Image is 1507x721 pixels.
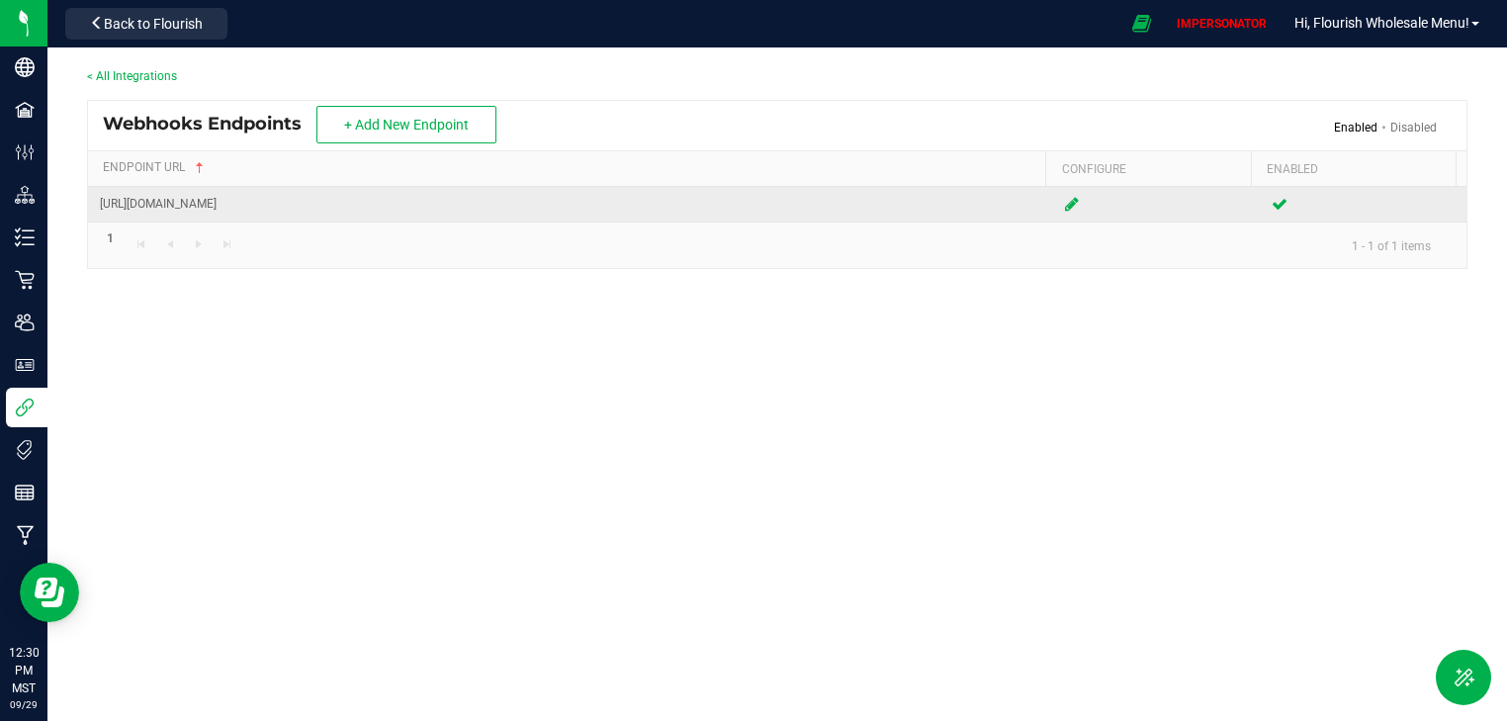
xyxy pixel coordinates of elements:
a: Enabled [1334,121,1377,135]
span: Back to Flourish [104,16,203,32]
a: Page 1 [96,225,125,252]
inline-svg: Users [15,313,35,332]
button: + Add New Endpoint [316,106,496,143]
a: Disabled [1390,121,1437,135]
p: IMPERSONATOR [1169,15,1275,33]
button: Back to Flourish [65,8,227,40]
a: < All Integrations [87,69,177,83]
inline-svg: Integrations [15,398,35,417]
inline-svg: Retail [15,270,35,290]
th: ENABLED [1251,151,1456,187]
span: Open Ecommerce Menu [1119,4,1164,43]
inline-svg: Facilities [15,100,35,120]
inline-svg: Distribution [15,185,35,205]
p: 12:30 PM MST [9,644,39,697]
kendo-pager-info: 1 - 1 of 1 items [1336,230,1447,260]
inline-svg: Tags [15,440,35,460]
a: ENDPOINT URLSortable [103,160,1037,176]
th: CONFIGURE [1045,151,1250,187]
span: Hi, Flourish Wholesale Menu! [1294,15,1469,31]
inline-svg: User Roles [15,355,35,375]
inline-svg: Company [15,57,35,77]
div: Webhooks Endpoints [103,113,316,135]
td: [URL][DOMAIN_NAME] [88,187,1053,222]
inline-svg: Reports [15,483,35,502]
p: 09/29 [9,697,39,712]
inline-svg: Manufacturing [15,525,35,545]
inline-svg: Configuration [15,142,35,162]
button: Toggle Menu [1436,650,1491,705]
iframe: Resource center [20,563,79,622]
span: Sortable [192,160,208,176]
span: + Add New Endpoint [344,117,469,133]
inline-svg: Inventory [15,227,35,247]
